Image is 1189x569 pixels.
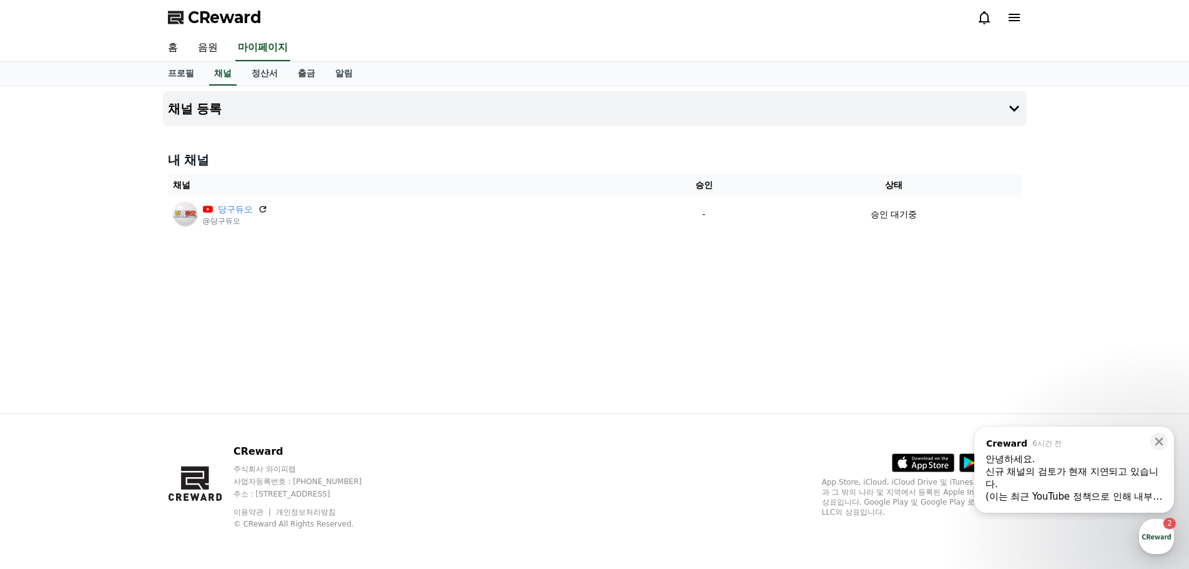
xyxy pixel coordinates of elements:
[276,508,336,517] a: 개인정보처리방침
[163,91,1027,126] button: 채널 등록
[188,35,228,61] a: 음원
[242,62,288,86] a: 정산서
[642,174,766,197] th: 승인
[127,395,131,405] span: 2
[158,62,204,86] a: 프로필
[218,203,253,216] a: 당구듀오
[203,216,268,226] p: @당구듀오
[233,464,386,474] p: 주식회사 와이피랩
[4,396,82,427] a: 홈
[233,444,386,459] p: CReward
[39,415,47,425] span: 홈
[233,508,273,517] a: 이용약관
[82,396,161,427] a: 2대화
[158,35,188,61] a: 홈
[168,174,642,197] th: 채널
[822,477,1022,517] p: App Store, iCloud, iCloud Drive 및 iTunes Store는 미국과 그 밖의 나라 및 지역에서 등록된 Apple Inc.의 서비스 상표입니다. Goo...
[168,151,1022,169] h4: 내 채널
[235,35,290,61] a: 마이페이지
[209,62,237,86] a: 채널
[114,415,129,425] span: 대화
[161,396,240,427] a: 설정
[766,174,1021,197] th: 상태
[193,415,208,425] span: 설정
[647,208,761,221] p: -
[325,62,363,86] a: 알림
[168,7,262,27] a: CReward
[871,208,917,221] p: 승인 대기중
[168,102,222,116] h4: 채널 등록
[188,7,262,27] span: CReward
[173,202,198,227] img: 당구듀오
[233,477,386,487] p: 사업자등록번호 : [PHONE_NUMBER]
[233,489,386,499] p: 주소 : [STREET_ADDRESS]
[288,62,325,86] a: 출금
[233,519,386,529] p: © CReward All Rights Reserved.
